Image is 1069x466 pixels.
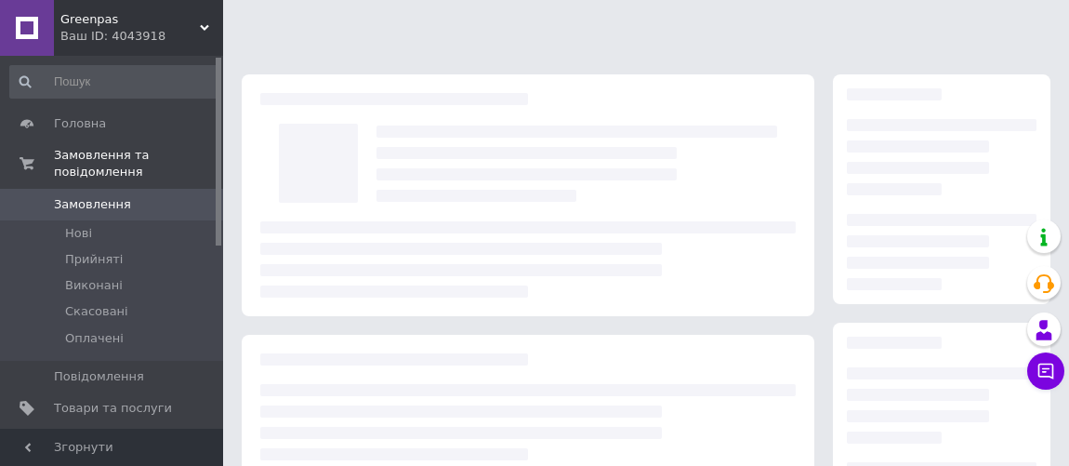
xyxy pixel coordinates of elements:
span: Greenpas [60,11,200,28]
span: Товари та послуги [54,400,172,417]
span: Прийняті [65,251,123,268]
span: Замовлення та повідомлення [54,147,223,180]
span: Скасовані [65,303,128,320]
span: Головна [54,115,106,132]
button: Чат з покупцем [1027,353,1064,390]
span: Нові [65,225,92,242]
span: Оплачені [65,330,124,347]
span: Повідомлення [54,368,144,385]
span: Замовлення [54,196,131,213]
span: Виконані [65,277,123,294]
input: Пошук [9,65,218,99]
div: Ваш ID: 4043918 [60,28,223,45]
